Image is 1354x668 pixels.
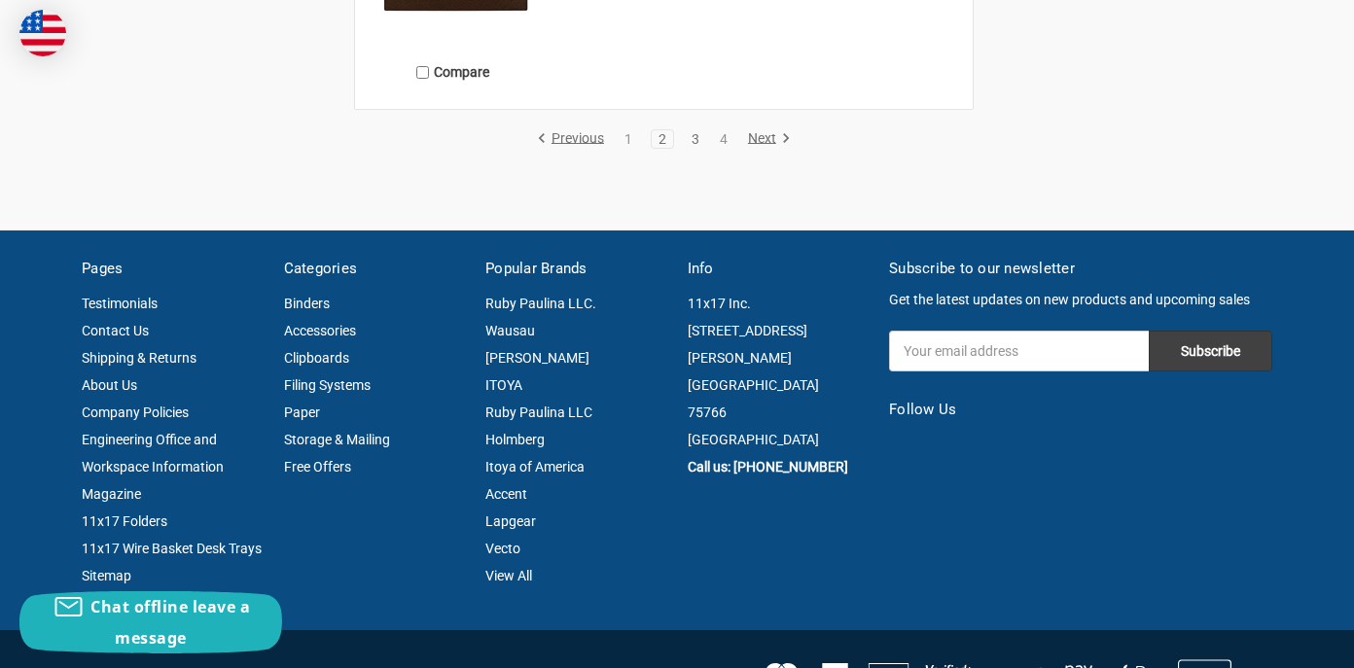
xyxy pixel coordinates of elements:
[485,432,545,447] a: Holmberg
[485,486,527,502] a: Accent
[82,513,167,529] a: 11x17 Folders
[284,323,356,338] a: Accessories
[90,596,250,649] span: Chat offline leave a message
[19,591,282,653] button: Chat offline leave a message
[82,568,131,583] a: Sitemap
[485,323,535,338] a: Wausau
[485,377,522,393] a: ITOYA
[688,258,870,280] h5: Info
[889,290,1272,310] p: Get the latest updates on new products and upcoming sales
[284,258,466,280] h5: Categories
[284,350,349,366] a: Clipboards
[652,132,673,146] a: 2
[82,258,264,280] h5: Pages
[741,130,791,148] a: Next
[19,10,66,56] img: duty and tax information for United States
[688,459,848,475] a: Call us: [PHONE_NUMBER]
[284,296,330,311] a: Binders
[82,541,262,556] a: 11x17 Wire Basket Desk Trays
[485,541,520,556] a: Vecto
[82,296,158,311] a: Testimonials
[82,404,189,420] a: Company Policies
[618,132,639,146] a: 1
[82,323,149,338] a: Contact Us
[375,56,531,88] label: Compare
[889,399,1272,421] h5: Follow Us
[82,350,196,366] a: Shipping & Returns
[284,432,390,447] a: Storage & Mailing
[485,258,667,280] h5: Popular Brands
[82,432,224,502] a: Engineering Office and Workspace Information Magazine
[1149,331,1272,371] input: Subscribe
[485,568,532,583] a: View All
[537,130,611,148] a: Previous
[485,296,596,311] a: Ruby Paulina LLC.
[485,459,585,475] a: Itoya of America
[713,132,734,146] a: 4
[284,459,351,475] a: Free Offers
[485,404,592,420] a: Ruby Paulina LLC
[284,404,320,420] a: Paper
[416,66,429,79] input: Compare
[685,132,706,146] a: 3
[284,377,371,393] a: Filing Systems
[688,290,870,453] address: 11x17 Inc. [STREET_ADDRESS][PERSON_NAME] [GEOGRAPHIC_DATA] 75766 [GEOGRAPHIC_DATA]
[82,377,137,393] a: About Us
[889,331,1149,371] input: Your email address
[485,513,536,529] a: Lapgear
[889,258,1272,280] h5: Subscribe to our newsletter
[485,350,589,366] a: [PERSON_NAME]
